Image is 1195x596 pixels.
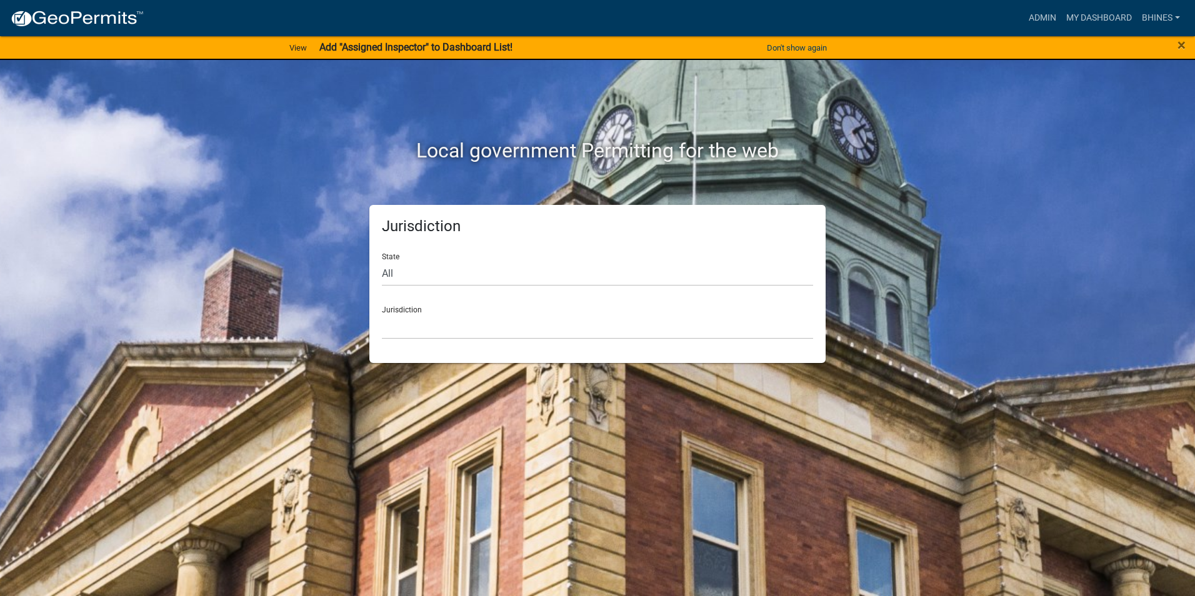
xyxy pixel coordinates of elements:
[251,139,944,162] h2: Local government Permitting for the web
[382,217,813,236] h5: Jurisdiction
[1061,6,1137,30] a: My Dashboard
[319,41,512,53] strong: Add "Assigned Inspector" to Dashboard List!
[1177,37,1186,52] button: Close
[1024,6,1061,30] a: Admin
[1177,36,1186,54] span: ×
[284,37,312,58] a: View
[762,37,832,58] button: Don't show again
[1137,6,1185,30] a: bhines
